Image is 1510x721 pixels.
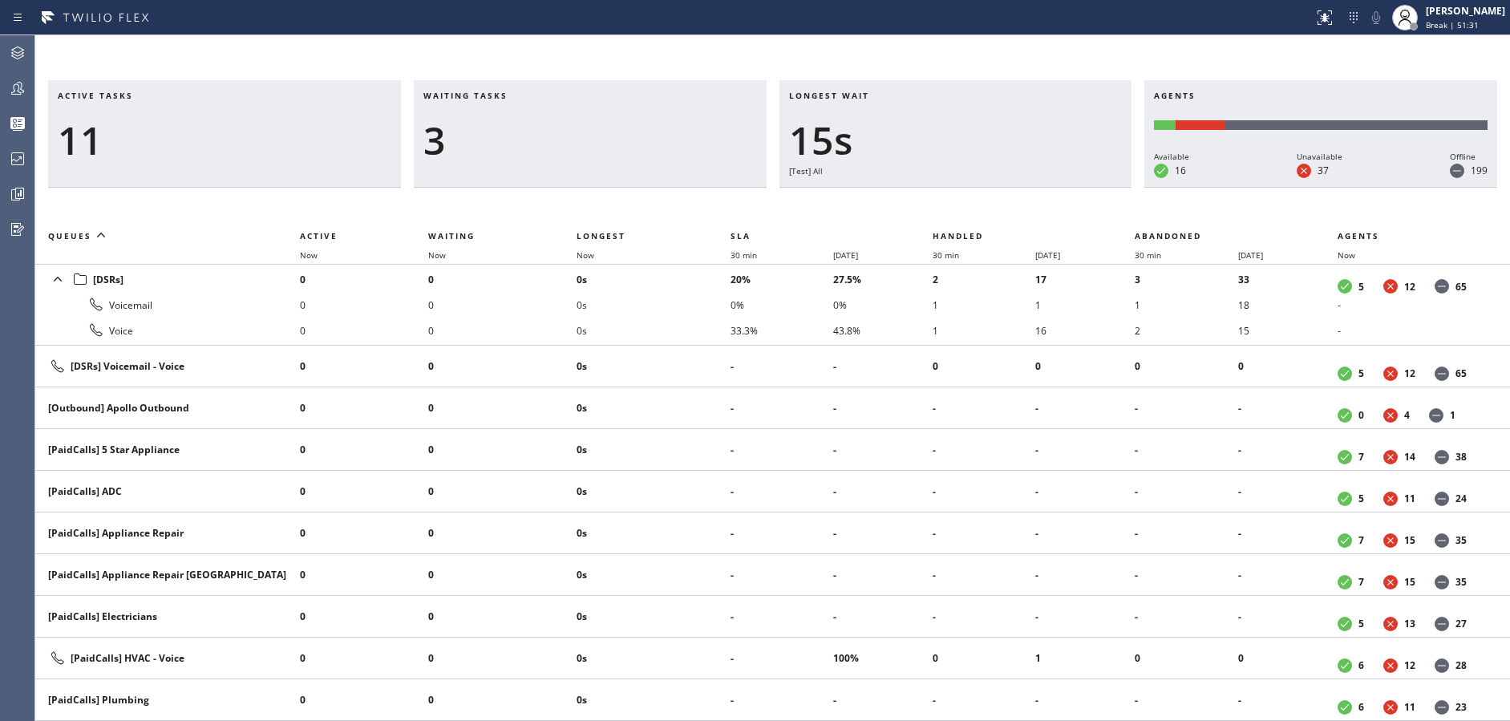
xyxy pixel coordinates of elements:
dt: Offline [1435,533,1449,548]
li: 16 [1035,318,1135,343]
div: [Outbound] Apollo Outbound [48,401,287,415]
dd: 23 [1455,700,1467,714]
span: Now [428,249,446,261]
dt: Unavailable [1383,367,1398,381]
li: 0 [300,354,428,379]
li: 0 [1135,354,1237,379]
li: 33.3% [731,318,833,343]
dd: 27 [1455,617,1467,630]
span: Agents [1338,230,1379,241]
dd: 5 [1358,280,1364,294]
li: 33 [1238,266,1338,292]
li: 2 [933,266,1035,292]
li: 0 [428,437,577,463]
li: 0s [577,479,731,504]
div: Offline [1450,149,1488,164]
li: - [731,562,833,588]
dt: Available [1154,164,1168,178]
li: 0 [300,437,428,463]
li: 0 [300,292,428,318]
button: Mute [1365,6,1387,29]
div: [Test] All [789,164,1123,178]
li: 2 [1135,318,1237,343]
span: SLA [731,230,751,241]
li: - [1338,318,1491,343]
li: - [731,520,833,546]
li: - [833,520,933,546]
li: - [1035,479,1135,504]
dd: 15 [1404,575,1415,589]
li: - [731,646,833,671]
li: - [1338,292,1491,318]
li: - [833,479,933,504]
dt: Available [1338,450,1352,464]
li: - [731,687,833,713]
li: - [833,354,933,379]
dt: Offline [1435,492,1449,506]
li: 0 [428,687,577,713]
span: [DATE] [833,249,858,261]
span: Handled [933,230,983,241]
dd: 35 [1455,533,1467,547]
dd: 199 [1471,164,1488,177]
li: 20% [731,266,833,292]
dd: 1 [1450,408,1455,422]
li: - [1035,687,1135,713]
li: 1 [933,318,1035,343]
span: Queues [48,230,91,241]
dd: 38 [1455,450,1467,464]
span: Waiting [428,230,475,241]
li: 0 [1238,646,1338,671]
li: - [833,604,933,630]
dd: 6 [1358,700,1364,714]
li: - [1135,562,1237,588]
div: [PaidCalls] HVAC - Voice [48,649,287,668]
span: Now [577,249,594,261]
li: 1 [933,292,1035,318]
li: 0s [577,520,731,546]
li: - [1238,520,1338,546]
li: 0 [933,646,1035,671]
li: 0s [577,292,731,318]
div: [PaidCalls] Appliance Repair [48,526,287,540]
li: - [933,437,1035,463]
dt: Available [1338,617,1352,631]
dt: Unavailable [1383,533,1398,548]
li: - [933,479,1035,504]
li: - [833,395,933,421]
li: - [1238,687,1338,713]
li: - [833,687,933,713]
li: 0s [577,395,731,421]
li: 0 [300,479,428,504]
dd: 0 [1358,408,1364,422]
li: - [1035,520,1135,546]
div: [PaidCalls] Appliance Repair [GEOGRAPHIC_DATA] [48,568,287,581]
dd: 7 [1358,450,1364,464]
div: Available: 16 [1154,120,1175,130]
div: [PaidCalls] 5 Star Appliance [48,443,287,456]
dd: 12 [1404,658,1415,672]
li: 0s [577,266,731,292]
li: 0 [1238,354,1338,379]
span: Waiting tasks [423,90,508,101]
li: - [731,437,833,463]
li: 15 [1238,318,1338,343]
div: Offline: 199 [1225,120,1488,130]
li: - [1035,562,1135,588]
span: [DATE] [1035,249,1060,261]
dd: 12 [1404,280,1415,294]
dt: Unavailable [1383,658,1398,673]
li: - [731,604,833,630]
li: - [1135,520,1237,546]
dt: Offline [1435,450,1449,464]
li: - [1135,687,1237,713]
li: - [731,395,833,421]
dt: Unavailable [1383,575,1398,589]
span: Break | 51:31 [1426,19,1479,30]
li: 0 [428,318,577,343]
li: 0 [300,318,428,343]
dd: 6 [1358,658,1364,672]
li: - [1135,395,1237,421]
li: 0 [428,395,577,421]
div: Unavailable: 37 [1176,120,1225,130]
